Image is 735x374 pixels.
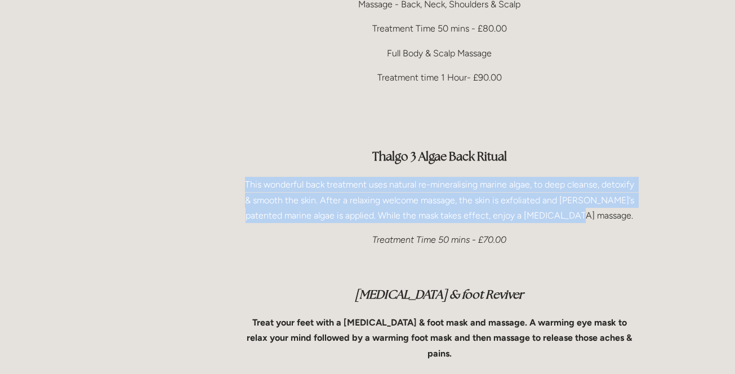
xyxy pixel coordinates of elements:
p: Treatment Time 50 mins - £80.00 [242,21,637,36]
em: [MEDICAL_DATA] & foot Reviver [355,287,524,302]
strong: Treat your feet with a [MEDICAL_DATA] & foot mask and massage. A warming eye mask to relax your m... [247,317,634,358]
em: Treatment Time 50 mins - £70.00 [372,234,506,245]
p: Treatment time 1 Hour- £90.00 [242,70,637,85]
p: Full Body & Scalp Massage [242,46,637,61]
strong: Thalgo 3 Algae Back Ritual [372,149,507,164]
p: This wonderful back treatment uses natural re-mineralising marine algae, to deep cleanse, detoxif... [242,177,637,223]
